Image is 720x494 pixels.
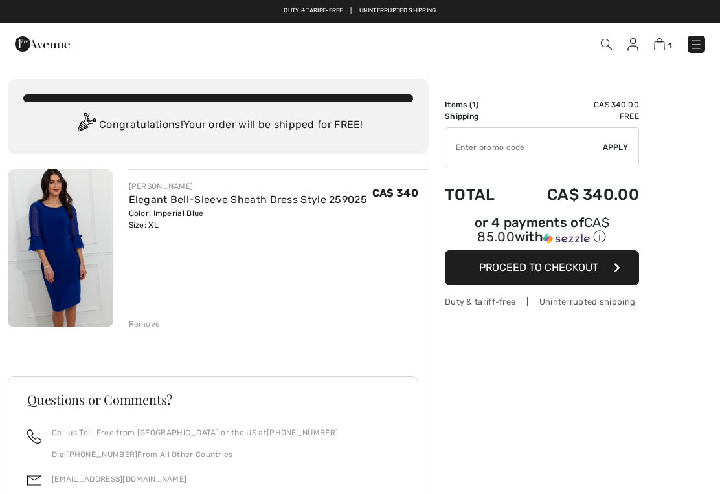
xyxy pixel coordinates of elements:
img: Elegant Bell-Sleeve Sheath Dress Style 259025 [8,169,113,327]
img: email [27,473,41,488]
a: 1 [654,36,672,52]
span: Apply [603,142,629,153]
div: or 4 payments ofCA$ 85.00withSezzle Click to learn more about Sezzle [445,217,639,250]
div: Color: Imperial Blue Size: XL [129,208,368,231]
img: 1ère Avenue [15,31,70,57]
div: Remove [129,318,161,330]
div: or 4 payments of with [445,217,639,246]
span: CA$ 340 [372,187,418,199]
img: Search [601,39,612,50]
span: Proceed to Checkout [479,261,598,274]
div: Duty & tariff-free | Uninterrupted shipping [445,295,639,308]
img: Sezzle [543,233,590,244]
a: [PHONE_NUMBER] [66,450,137,459]
a: [EMAIL_ADDRESS][DOMAIN_NAME] [52,475,186,484]
input: Promo code [445,128,603,167]
td: Free [513,111,639,122]
span: 1 [472,100,476,109]
p: Dial From All Other Countries [52,449,338,460]
span: 1 [668,41,672,50]
div: [PERSON_NAME] [129,180,368,192]
span: CA$ 85.00 [477,215,609,244]
h3: Questions or Comments? [27,393,399,406]
img: Congratulation2.svg [73,113,99,138]
img: Shopping Bag [654,38,665,50]
img: My Info [627,38,638,51]
p: Call us Toll-Free from [GEOGRAPHIC_DATA] or the US at [52,427,338,438]
a: [PHONE_NUMBER] [267,428,338,437]
a: Elegant Bell-Sleeve Sheath Dress Style 259025 [129,193,368,206]
td: CA$ 340.00 [513,173,639,217]
img: call [27,429,41,444]
td: Shipping [445,111,513,122]
td: Items ( ) [445,99,513,111]
td: Total [445,173,513,217]
td: CA$ 340.00 [513,99,639,111]
button: Proceed to Checkout [445,250,639,285]
div: Congratulations! Your order will be shipped for FREE! [23,113,413,138]
img: Menu [690,38,703,51]
a: 1ère Avenue [15,37,70,49]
